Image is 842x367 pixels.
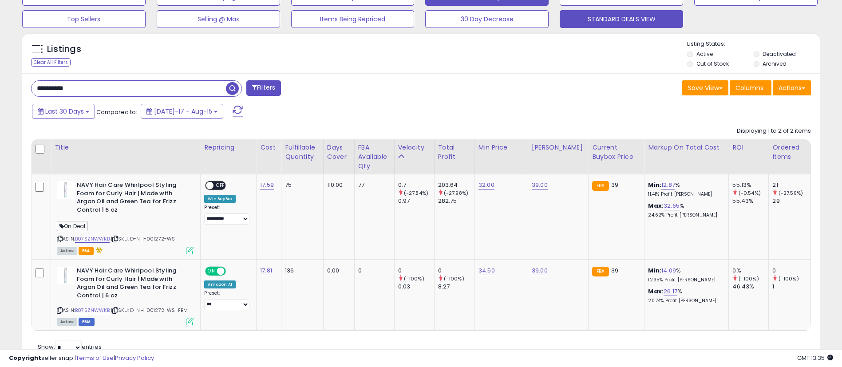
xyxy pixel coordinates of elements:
[57,181,75,199] img: 31l5KkftaCL._SL40_.jpg
[398,283,434,291] div: 0.03
[648,143,725,152] div: Markup on Total Cost
[214,182,228,189] span: OFF
[438,197,474,205] div: 282.75
[225,268,239,275] span: OFF
[648,267,722,283] div: %
[648,287,664,296] b: Max:
[260,143,277,152] div: Cost
[438,181,474,189] div: 203.64
[204,280,235,288] div: Amazon AI
[204,195,236,203] div: Win BuyBox
[438,143,471,162] div: Total Profit
[478,266,495,275] a: 34.50
[77,181,185,216] b: NAVY Hair Care Whirlpool Styling Foam for Curly Hair | Made with Argan Oil and Green Tea for Friz...
[730,80,771,95] button: Columns
[611,266,618,275] span: 39
[57,221,88,231] span: On Deal
[661,181,675,189] a: 12.87
[644,139,729,174] th: The percentage added to the cost of goods (COGS) that forms the calculator for Min & Max prices.
[404,275,424,282] small: (-100%)
[79,247,94,255] span: FBA
[763,60,787,67] label: Archived
[398,267,434,275] div: 0
[327,181,348,189] div: 110.00
[57,181,194,253] div: ASIN:
[57,267,194,324] div: ASIN:
[772,283,810,291] div: 1
[438,283,474,291] div: 8.27
[763,50,796,58] label: Deactivated
[111,307,188,314] span: | SKU: D-NH-001272-WS-FBM
[737,127,811,135] div: Displaying 1 to 2 of 2 items
[648,277,722,283] p: 12.35% Profit [PERSON_NAME]
[732,283,768,291] div: 46.43%
[358,267,387,275] div: 0
[682,80,728,95] button: Save View
[772,197,810,205] div: 29
[75,235,110,243] a: B07SZNWWKB
[773,80,811,95] button: Actions
[732,197,768,205] div: 55.43%
[532,266,548,275] a: 39.00
[664,201,680,210] a: 32.65
[772,267,810,275] div: 0
[260,181,274,189] a: 17.59
[687,40,820,48] p: Listing States:
[648,288,722,304] div: %
[94,247,103,253] i: hazardous material
[327,267,348,275] div: 0.00
[772,181,810,189] div: 21
[478,143,524,152] div: Min Price
[732,267,768,275] div: 0%
[45,107,84,116] span: Last 30 Days
[696,50,713,58] label: Active
[285,267,316,275] div: 136
[115,354,154,362] a: Privacy Policy
[478,181,494,189] a: 32.00
[735,83,763,92] span: Columns
[444,275,464,282] small: (-100%)
[438,267,474,275] div: 0
[648,266,661,275] b: Min:
[204,143,253,152] div: Repricing
[797,354,833,362] span: 2025-09-15 13:35 GMT
[96,108,137,116] span: Compared to:
[157,10,280,28] button: Selling @ Max
[57,247,77,255] span: All listings currently available for purchase on Amazon
[398,197,434,205] div: 0.97
[55,143,197,152] div: Title
[560,10,683,28] button: STANDARD DEALS VIEW
[246,80,281,96] button: Filters
[592,267,609,276] small: FBA
[532,143,585,152] div: [PERSON_NAME]
[648,181,722,197] div: %
[57,318,77,326] span: All listings currently available for purchase on Amazon
[661,266,676,275] a: 14.09
[77,267,185,302] b: NAVY Hair Care Whirlpool Styling Foam for Curly Hair | Made with Argan Oil and Green Tea for Friz...
[9,354,154,363] div: seller snap | |
[47,43,81,55] h5: Listings
[285,143,320,162] div: Fulfillable Quantity
[22,10,146,28] button: Top Sellers
[76,354,114,362] a: Terms of Use
[327,143,351,162] div: Days Cover
[739,189,761,197] small: (-0.54%)
[111,235,175,242] span: | SKU: D-NH-001272-WS
[648,298,722,304] p: 20.74% Profit [PERSON_NAME]
[154,107,212,116] span: [DATE]-17 - Aug-15
[358,143,391,171] div: FBA Available Qty
[204,290,249,310] div: Preset:
[404,189,428,197] small: (-27.84%)
[592,181,609,191] small: FBA
[204,205,249,225] div: Preset:
[57,267,75,284] img: 31l5KkftaCL._SL40_.jpg
[732,143,765,152] div: ROI
[696,60,729,67] label: Out of Stock
[779,189,803,197] small: (-27.59%)
[648,202,722,218] div: %
[31,58,71,67] div: Clear All Filters
[260,266,272,275] a: 17.81
[611,181,618,189] span: 39
[648,191,722,197] p: 11.41% Profit [PERSON_NAME]
[648,212,722,218] p: 24.62% Profit [PERSON_NAME]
